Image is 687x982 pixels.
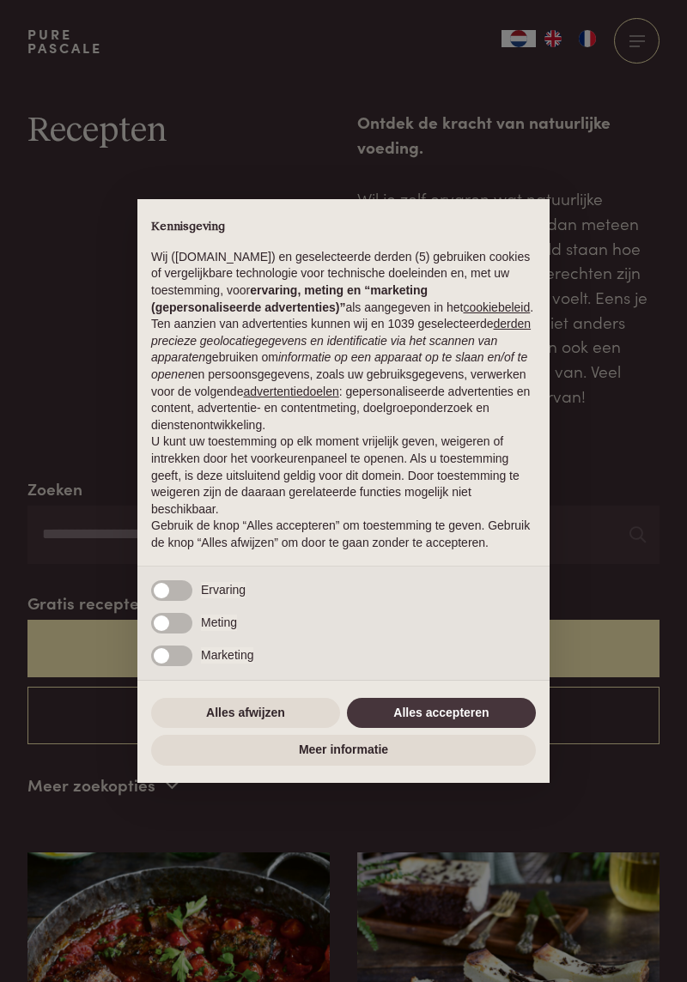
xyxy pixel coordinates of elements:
p: Ten aanzien van advertenties kunnen wij en 1039 geselecteerde gebruiken om en persoonsgegevens, z... [151,316,536,433]
button: advertentiedoelen [243,384,338,401]
h2: Kennisgeving [151,220,536,235]
strong: ervaring, meting en “marketing (gepersonaliseerde advertenties)” [151,283,428,314]
em: informatie op een apparaat op te slaan en/of te openen [151,350,527,381]
button: Alles afwijzen [151,698,340,729]
button: Alles accepteren [347,698,536,729]
span: Ervaring [201,582,246,599]
p: U kunt uw toestemming op elk moment vrijelijk geven, weigeren of intrekken door het voorkeurenpan... [151,433,536,518]
button: Meer informatie [151,735,536,766]
p: Wij ([DOMAIN_NAME]) en geselecteerde derden (5) gebruiken cookies of vergelijkbare technologie vo... [151,249,536,316]
span: Marketing [201,647,253,664]
p: Gebruik de knop “Alles accepteren” om toestemming te geven. Gebruik de knop “Alles afwijzen” om d... [151,518,536,551]
em: precieze geolocatiegegevens en identificatie via het scannen van apparaten [151,334,497,365]
span: Meting [201,615,237,632]
button: derden [494,316,532,333]
a: cookiebeleid [463,300,530,314]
